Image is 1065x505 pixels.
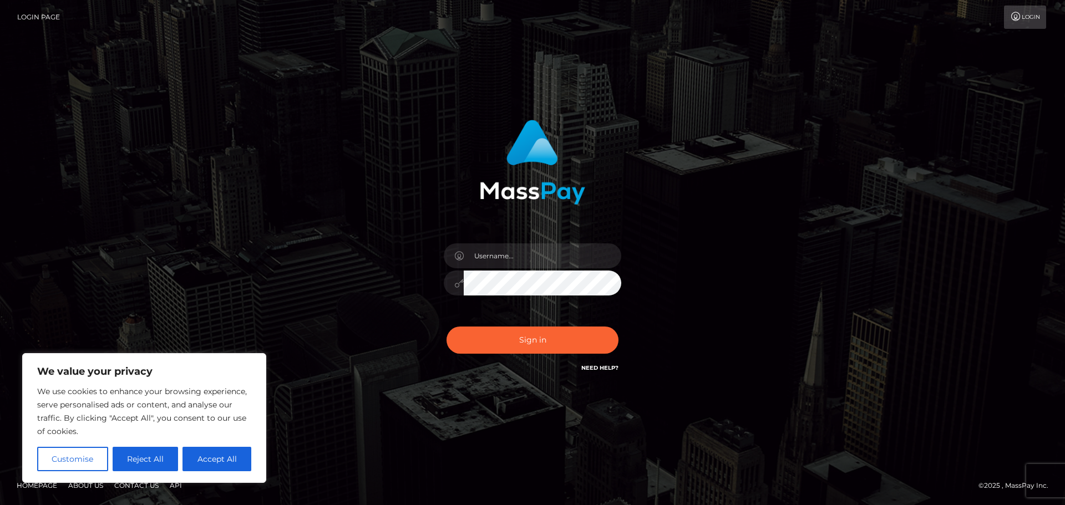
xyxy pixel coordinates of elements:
[12,477,62,494] a: Homepage
[581,364,618,371] a: Need Help?
[165,477,186,494] a: API
[1004,6,1046,29] a: Login
[110,477,163,494] a: Contact Us
[22,353,266,483] div: We value your privacy
[182,447,251,471] button: Accept All
[113,447,179,471] button: Reject All
[37,385,251,438] p: We use cookies to enhance your browsing experience, serve personalised ads or content, and analys...
[37,447,108,471] button: Customise
[37,365,251,378] p: We value your privacy
[480,120,585,205] img: MassPay Login
[64,477,108,494] a: About Us
[447,327,618,354] button: Sign in
[978,480,1057,492] div: © 2025 , MassPay Inc.
[17,6,60,29] a: Login Page
[464,243,621,268] input: Username...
